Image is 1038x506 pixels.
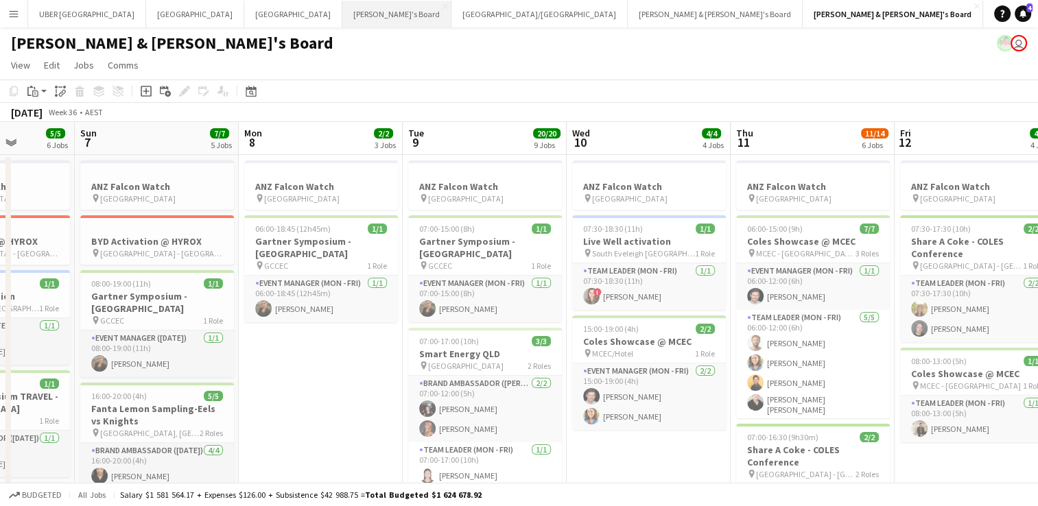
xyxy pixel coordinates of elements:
[1015,5,1031,22] a: 4
[80,180,234,193] h3: ANZ Falcon Watch
[695,348,715,359] span: 1 Role
[102,56,144,74] a: Comms
[696,224,715,234] span: 1/1
[736,127,753,139] span: Thu
[242,134,262,150] span: 8
[80,330,234,377] app-card-role: Event Manager ([DATE])1/108:00-19:00 (11h)[PERSON_NAME]
[428,361,504,371] span: [GEOGRAPHIC_DATA]
[44,59,60,71] span: Edit
[342,1,451,27] button: [PERSON_NAME]'s Board
[734,134,753,150] span: 11
[203,315,223,326] span: 1 Role
[898,134,911,150] span: 12
[572,335,726,348] h3: Coles Showcase @ MCEC
[911,356,967,366] span: 08:00-13:00 (5h)
[255,224,331,234] span: 06:00-18:45 (12h45m)
[28,1,146,27] button: UBER [GEOGRAPHIC_DATA]
[7,487,64,503] button: Budgeted
[80,402,234,427] h3: Fanta Lemon Sampling-Eels vs Knights
[572,160,726,210] app-job-card: ANZ Falcon Watch [GEOGRAPHIC_DATA]
[419,224,475,234] span: 07:00-15:00 (8h)
[736,310,890,444] app-card-role: Team Leader (Mon - Fri)5/506:00-12:00 (6h)[PERSON_NAME][PERSON_NAME][PERSON_NAME][PERSON_NAME] [P...
[862,140,888,150] div: 6 Jobs
[368,224,387,234] span: 1/1
[593,288,602,296] span: !
[375,140,396,150] div: 3 Jobs
[11,106,43,119] div: [DATE]
[80,215,234,265] div: BYD Activation @ HYROX [GEOGRAPHIC_DATA] - [GEOGRAPHIC_DATA]
[408,328,562,489] app-job-card: 07:00-17:00 (10h)3/3Smart Energy QLD [GEOGRAPHIC_DATA]2 RolesBrand Ambassador ([PERSON_NAME])2/20...
[244,235,398,260] h3: Gartner Symposium - [GEOGRAPHIC_DATA]
[920,193,995,204] span: [GEOGRAPHIC_DATA]
[572,215,726,310] app-job-card: 07:30-18:30 (11h)1/1Live Well activation South Eveleigh [GEOGRAPHIC_DATA]1 RoleTeam Leader (Mon -...
[747,432,818,442] span: 07:00-16:30 (9h30m)
[532,336,551,346] span: 3/3
[80,160,234,210] app-job-card: ANZ Falcon Watch [GEOGRAPHIC_DATA]
[244,127,262,139] span: Mon
[365,490,482,500] span: Total Budgeted $1 624 678.92
[200,428,223,438] span: 2 Roles
[408,276,562,322] app-card-role: Event Manager (Mon - Fri)1/107:00-15:00 (8h)[PERSON_NAME]
[451,1,628,27] button: [GEOGRAPHIC_DATA]/[GEOGRAPHIC_DATA]
[408,235,562,260] h3: Gartner Symposium - [GEOGRAPHIC_DATA]
[408,348,562,360] h3: Smart Energy QLD
[374,128,393,138] span: 2/2
[736,180,890,193] h3: ANZ Falcon Watch
[803,1,983,27] button: [PERSON_NAME] & [PERSON_NAME]'s Board
[756,469,856,479] span: [GEOGRAPHIC_DATA] - [GEOGRAPHIC_DATA]
[408,215,562,322] app-job-card: 07:00-15:00 (8h)1/1Gartner Symposium - [GEOGRAPHIC_DATA] GCCEC1 RoleEvent Manager (Mon - Fri)1/10...
[80,290,234,315] h3: Gartner Symposium - [GEOGRAPHIC_DATA]
[572,235,726,248] h3: Live Well activation
[85,107,103,117] div: AEST
[40,378,59,389] span: 1/1
[244,160,398,210] app-job-card: ANZ Falcon Watch [GEOGRAPHIC_DATA]
[406,134,424,150] span: 9
[747,224,803,234] span: 06:00-15:00 (9h)
[91,391,147,401] span: 16:00-20:00 (4h)
[702,128,721,138] span: 4/4
[80,270,234,377] app-job-card: 08:00-19:00 (11h)1/1Gartner Symposium - [GEOGRAPHIC_DATA] GCCEC1 RoleEvent Manager ([DATE])1/108:...
[38,56,65,74] a: Edit
[244,215,398,322] div: 06:00-18:45 (12h45m)1/1Gartner Symposium - [GEOGRAPHIC_DATA] GCCEC1 RoleEvent Manager (Mon - Fri)...
[408,442,562,489] app-card-role: Team Leader (Mon - Fri)1/107:00-17:00 (10h)[PERSON_NAME]
[920,381,1021,391] span: MCEC - [GEOGRAPHIC_DATA]
[210,128,229,138] span: 7/7
[120,490,482,500] div: Salary $1 581 564.17 + Expenses $126.00 + Subsistence $42 988.75 =
[572,127,590,139] span: Wed
[920,261,1023,271] span: [GEOGRAPHIC_DATA] - [GEOGRAPHIC_DATA]
[80,127,97,139] span: Sun
[583,224,643,234] span: 07:30-18:30 (11h)
[367,261,387,271] span: 1 Role
[408,376,562,442] app-card-role: Brand Ambassador ([PERSON_NAME])2/207:00-12:00 (5h)[PERSON_NAME][PERSON_NAME]
[736,215,890,418] app-job-card: 06:00-15:00 (9h)7/7Coles Showcase @ MCEC MCEC - [GEOGRAPHIC_DATA]3 RolesEvent Manager (Mon - Fri)...
[861,128,888,138] span: 11/14
[39,303,59,313] span: 1 Role
[696,324,715,334] span: 2/2
[534,140,560,150] div: 9 Jobs
[856,248,879,258] span: 3 Roles
[997,35,1013,51] app-user-avatar: Arrence Torres
[900,127,911,139] span: Fri
[244,1,342,27] button: [GEOGRAPHIC_DATA]
[419,336,479,346] span: 07:00-17:00 (10h)
[572,363,726,430] app-card-role: Event Manager (Mon - Fri)2/215:00-19:00 (4h)[PERSON_NAME][PERSON_NAME]
[592,348,633,359] span: MCEC/Hotel
[408,180,562,193] h3: ANZ Falcon Watch
[244,180,398,193] h3: ANZ Falcon Watch
[572,263,726,310] app-card-role: Team Leader (Mon - Fri)1/107:30-18:30 (11h)![PERSON_NAME]
[5,56,36,74] a: View
[531,261,551,271] span: 1 Role
[11,33,333,53] h1: [PERSON_NAME] & [PERSON_NAME]'s Board
[408,160,562,210] app-job-card: ANZ Falcon Watch [GEOGRAPHIC_DATA]
[78,134,97,150] span: 7
[46,128,65,138] span: 5/5
[100,193,176,204] span: [GEOGRAPHIC_DATA]
[736,235,890,248] h3: Coles Showcase @ MCEC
